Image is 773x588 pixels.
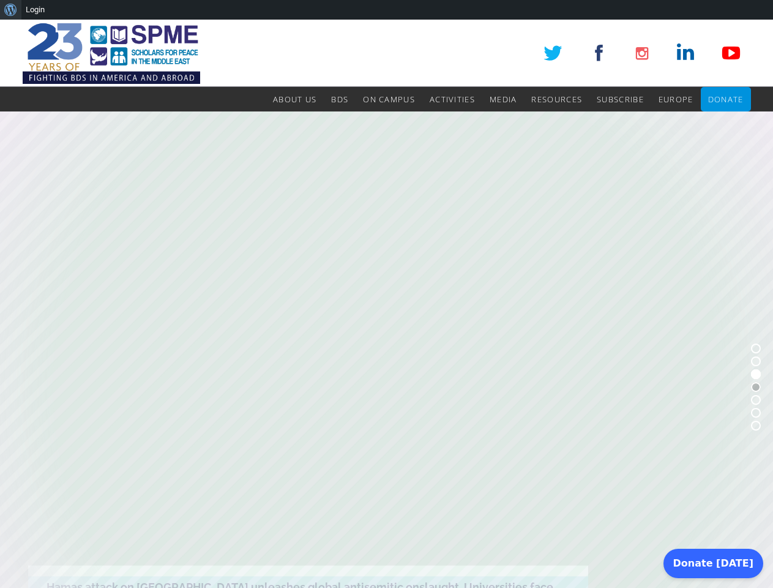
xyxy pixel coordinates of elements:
[331,87,348,111] a: BDS
[363,94,415,105] span: On Campus
[597,94,644,105] span: Subscribe
[708,87,744,111] a: Donate
[531,94,582,105] span: Resources
[430,94,475,105] span: Activities
[490,94,517,105] span: Media
[597,87,644,111] a: Subscribe
[273,87,316,111] a: About Us
[331,94,348,105] span: BDS
[531,87,582,111] a: Resources
[273,94,316,105] span: About Us
[363,87,415,111] a: On Campus
[490,87,517,111] a: Media
[430,87,475,111] a: Activities
[659,94,693,105] span: Europe
[659,87,693,111] a: Europe
[708,94,744,105] span: Donate
[23,20,200,87] img: SPME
